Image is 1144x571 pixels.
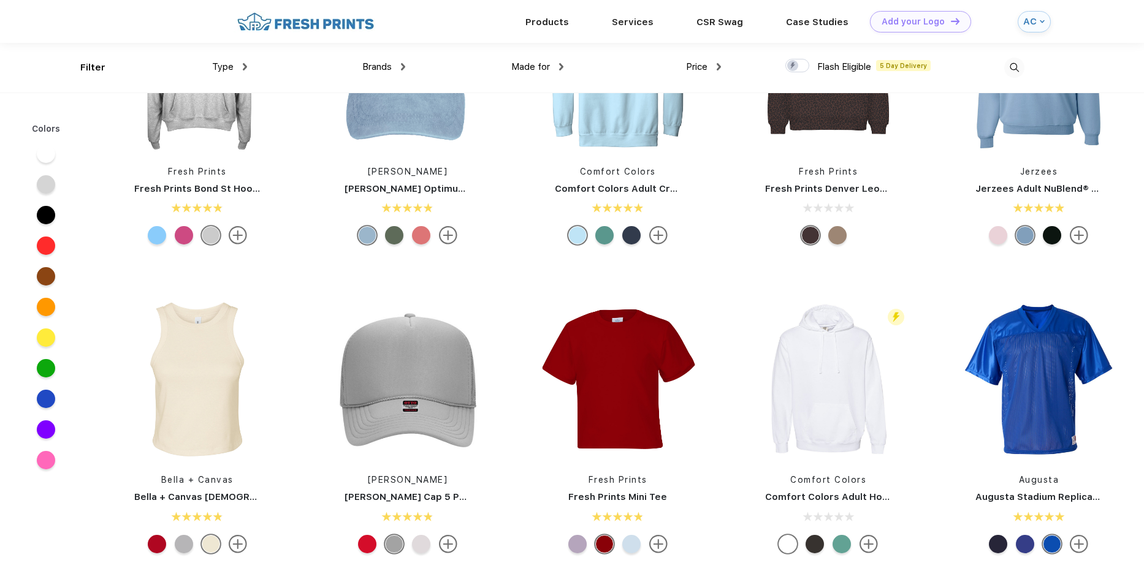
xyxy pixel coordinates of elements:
img: more.svg [229,226,247,244]
div: Crimson mto [595,535,614,553]
div: Add your Logo [882,17,945,27]
div: Colors [23,123,70,135]
a: [PERSON_NAME] [368,167,448,176]
div: Mrn Wht Mrn [412,535,430,553]
img: more.svg [649,535,668,553]
div: Baby Blue [358,226,376,244]
img: dropdown.png [559,63,563,70]
div: Chambray [568,226,587,244]
a: Comfort Colors [580,167,656,176]
img: func=resize&h=266 [957,298,1120,461]
img: dropdown.png [401,63,405,70]
img: desktop_search.svg [1004,58,1024,78]
div: Seafoam [833,535,851,553]
div: Poppy [412,226,430,244]
img: more.svg [1070,226,1088,244]
a: Augusta [1019,475,1059,485]
div: Baby Blue [622,535,641,553]
div: Seafoam [595,226,614,244]
a: [PERSON_NAME] [368,475,448,485]
div: Purple [568,535,587,553]
img: DT [951,18,959,25]
div: Red Wht Ryl [358,535,376,553]
div: Gray [385,535,403,553]
div: Athletic Heather [175,535,193,553]
div: Light Blue [148,226,166,244]
img: flash_active_toggle.svg [888,309,904,325]
a: CSR Swag [696,17,743,28]
img: func=resize&h=266 [536,298,700,461]
div: Sol Natural Blnd [202,535,220,553]
div: AC [1023,17,1037,27]
div: Sport Grey [202,226,220,244]
div: Filter [80,61,105,75]
img: fo%20logo%202.webp [234,11,378,32]
a: Services [612,17,654,28]
a: Comfort Colors Adult Crewneck Sweatshirt [555,183,760,194]
img: dropdown.png [243,63,247,70]
a: Products [525,17,569,28]
a: Comfort Colors Adult Hooded Sweatshirt [765,491,961,502]
a: Fresh Prints Mini Tee [568,491,667,502]
div: Navy [989,535,1007,553]
div: Chocolate [801,226,820,244]
div: Light Blue [1016,226,1034,244]
div: Denim [622,226,641,244]
span: Made for [511,61,550,72]
div: Classic Pink [989,226,1007,244]
div: Pepper [806,535,824,553]
div: Forest Green [1043,226,1061,244]
span: Flash Eligible [817,61,871,72]
a: [PERSON_NAME] Cap 5 Panel Mid Profile Mesh Back Trucker Hat [345,491,643,502]
div: Mocha [828,226,847,244]
a: Comfort Colors [790,475,866,485]
img: arrow_down_blue.svg [1040,19,1045,24]
img: func=resize&h=266 [326,298,489,461]
div: Solid Red Blend [148,535,166,553]
img: more.svg [860,535,878,553]
a: Bella + Canvas [DEMOGRAPHIC_DATA]' Micro Ribbed Racerback Tank [134,491,455,502]
div: White [779,535,797,553]
a: Jerzees [1020,167,1058,176]
div: Hot Pink mto [175,226,193,244]
img: more.svg [439,226,457,244]
a: Fresh Prints Bond St Hoodie [134,183,267,194]
span: Brands [362,61,392,72]
img: more.svg [229,535,247,553]
div: Purple [1016,535,1034,553]
img: more.svg [649,226,668,244]
a: Fresh Prints [168,167,227,176]
span: Type [212,61,234,72]
div: Spruce Green [385,226,403,244]
img: more.svg [439,535,457,553]
span: Price [686,61,707,72]
img: func=resize&h=266 [116,298,279,461]
img: more.svg [1070,535,1088,553]
a: [PERSON_NAME] Optimum Pigment Dyed-Cap [345,183,558,194]
div: Royal [1043,535,1061,553]
img: func=resize&h=266 [747,298,910,461]
a: Fresh Prints [799,167,858,176]
a: Bella + Canvas [161,475,234,485]
img: dropdown.png [717,63,721,70]
a: Fresh Prints Denver Leopard Mock Neck Heavyweight Sweatshirt [765,183,1073,194]
a: Fresh Prints [589,475,647,485]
